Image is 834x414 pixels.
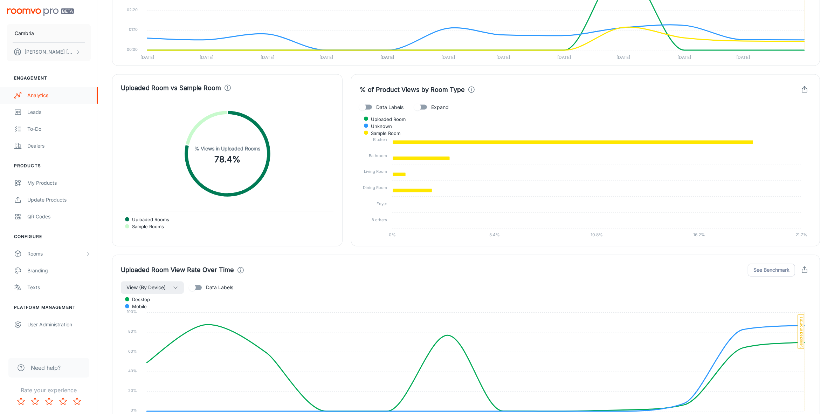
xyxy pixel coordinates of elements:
[27,321,91,328] div: User Administration
[388,232,395,238] tspan: 0%
[27,108,91,116] div: Leads
[360,85,465,95] h4: % of Product Views by Room Type
[28,394,42,408] button: Rate 2 star
[31,364,61,372] span: Need help?
[27,213,91,220] div: QR Codes
[7,8,74,16] img: Roomvo PRO Beta
[126,284,166,292] span: View (By Device)
[27,267,91,274] div: Branding
[14,394,28,408] button: Rate 1 star
[6,386,92,394] p: Rate your experience
[127,217,169,223] span: Uploaded Rooms
[127,224,164,230] span: Sample Rooms
[121,265,234,275] h4: Uploaded Room View Rate Over Time
[131,408,137,413] tspan: 0%
[366,123,392,129] span: Unknown
[127,297,150,303] span: desktop
[27,91,91,99] div: Analytics
[377,202,387,206] tspan: Foyer
[127,47,138,52] tspan: 00:00
[25,48,74,56] p: [PERSON_NAME] [PERSON_NAME]
[366,130,400,136] span: Sample Room
[7,43,91,61] button: [PERSON_NAME] [PERSON_NAME]
[319,55,333,60] tspan: [DATE]
[206,284,233,292] span: Data Labels
[748,264,795,277] button: See Benchmark
[128,349,137,354] tspan: 60%
[736,55,750,60] tspan: [DATE]
[140,55,154,60] tspan: [DATE]
[128,368,137,373] tspan: 40%
[431,103,449,111] span: Expand
[372,218,387,223] tspan: 8 others
[127,7,138,12] tspan: 02:20
[27,196,91,204] div: Update Products
[127,310,137,314] tspan: 100%
[127,304,147,310] span: mobile
[70,394,84,408] button: Rate 5 star
[363,185,387,190] tspan: Dining Room
[7,24,91,42] button: Cambria
[27,250,85,258] div: Rooms
[42,394,56,408] button: Rate 3 star
[616,55,630,60] tspan: [DATE]
[441,55,455,60] tspan: [DATE]
[489,232,500,238] tspan: 5.4%
[677,55,691,60] tspan: [DATE]
[27,179,91,187] div: My Products
[15,29,34,37] p: Cambria
[27,142,91,150] div: Dealers
[200,55,213,60] tspan: [DATE]
[496,55,510,60] tspan: [DATE]
[693,232,705,238] tspan: 16.2%
[380,55,394,60] tspan: [DATE]
[364,169,387,174] tspan: Living Room
[56,394,70,408] button: Rate 4 star
[261,55,274,60] tspan: [DATE]
[795,232,807,238] tspan: 21.7%
[27,125,91,133] div: To-do
[366,116,406,122] span: Uploaded Room
[376,103,404,111] span: Data Labels
[128,329,137,334] tspan: 80%
[129,27,138,32] tspan: 01:10
[121,83,221,93] h4: Uploaded Room vs Sample Room
[369,153,387,158] tspan: Bathroom
[373,137,387,142] tspan: Kitchen
[121,281,184,294] button: View (By Device)
[27,284,91,291] div: Texts
[557,55,571,60] tspan: [DATE]
[591,232,603,238] tspan: 10.8%
[128,388,137,393] tspan: 20%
